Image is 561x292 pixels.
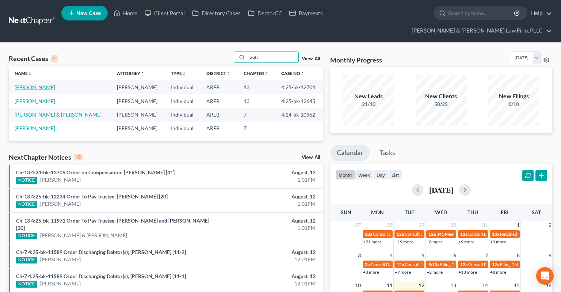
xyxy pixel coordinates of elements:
[201,94,238,108] td: AREB
[141,7,188,20] a: Client Portal
[427,269,443,275] a: +2 more
[490,239,506,244] a: +9 more
[397,231,404,237] span: 12a
[467,209,478,215] span: Thu
[16,193,168,200] a: Ch-13 4:25-bk-12234 Order To Pay Trustee; [PERSON_NAME] [20]
[110,7,141,20] a: Home
[221,280,316,287] div: 12:01PM
[40,200,81,208] a: [PERSON_NAME]
[395,269,411,275] a: +7 more
[15,71,32,76] a: Nameunfold_more
[182,72,186,76] i: unfold_more
[221,176,316,183] div: 1:01PM
[201,80,238,94] td: AREB
[201,108,238,121] td: AREB
[206,71,230,76] a: Districtunfold_more
[275,108,323,121] td: 4:24-bk-10962
[238,94,276,108] td: 13
[481,281,489,290] span: 14
[221,217,316,224] div: August, 12
[238,80,276,94] td: 13
[238,122,276,135] td: 7
[40,176,81,183] a: [PERSON_NAME]
[395,239,413,244] a: +19 more
[16,281,37,288] div: NOTICE
[408,24,552,37] a: [PERSON_NAME] & [PERSON_NAME] Law Firm, PLLC
[9,153,83,162] div: NextChapter Notices
[373,170,388,180] button: day
[275,94,323,108] td: 4:25-bk-12645
[140,72,145,76] i: unfold_more
[341,209,351,215] span: Sun
[15,98,55,104] a: [PERSON_NAME]
[405,231,471,237] span: Consult Date for [PERSON_NAME]
[343,92,394,101] div: New Leads
[527,7,552,20] a: Help
[388,170,402,180] button: list
[221,224,316,232] div: 1:01PM
[389,251,393,260] span: 4
[397,262,404,267] span: 12a
[201,122,238,135] td: AREB
[484,251,489,260] span: 7
[40,280,81,287] a: [PERSON_NAME]
[238,108,276,121] td: 7
[460,262,467,267] span: 12a
[171,71,186,76] a: Typeunfold_more
[275,80,323,94] td: 4:25-bk-12704
[363,269,379,275] a: +3 more
[300,72,305,76] i: unfold_more
[16,217,209,231] a: Ch-13 4:25-bk-11971 Order To Pay Trustee; [PERSON_NAME] and [PERSON_NAME] [20]
[111,94,165,108] td: [PERSON_NAME]
[436,231,551,237] span: 341 Meeting Date for [PERSON_NAME] & [PERSON_NAME]
[15,84,55,90] a: [PERSON_NAME]
[330,145,370,161] a: Calendar
[492,262,499,267] span: 12a
[302,56,320,61] a: View All
[370,262,437,267] span: Consult Date for [PERSON_NAME]
[421,251,425,260] span: 5
[386,221,393,230] span: 28
[490,269,506,275] a: +8 more
[281,71,305,76] a: Case Nounfold_more
[244,71,268,76] a: Chapterunfold_more
[74,154,83,160] div: 10
[460,231,467,237] span: 12a
[450,221,457,230] span: 30
[221,200,316,208] div: 1:01PM
[244,7,286,20] a: DebtorCC
[221,193,316,200] div: August, 12
[76,11,101,16] span: New Case
[450,281,457,290] span: 13
[16,177,37,184] div: NOTICE
[468,231,535,237] span: Consult Date for [PERSON_NAME]
[405,209,414,215] span: Tue
[373,231,439,237] span: Consult Date for [PERSON_NAME]
[302,155,320,160] a: View All
[488,92,539,101] div: New Filings
[226,72,230,76] i: unfold_more
[405,262,492,267] span: Consult Date for [PERSON_NAME], Monkevis
[40,256,81,263] a: [PERSON_NAME]
[458,239,474,244] a: +9 more
[264,72,268,76] i: unfold_more
[28,72,32,76] i: unfold_more
[165,94,201,108] td: Individual
[221,273,316,280] div: August, 12
[386,281,393,290] span: 11
[548,251,552,260] span: 9
[221,249,316,256] div: August, 12
[481,221,489,230] span: 31
[435,209,447,215] span: Wed
[330,56,382,64] h3: Monthly Progress
[111,80,165,94] td: [PERSON_NAME]
[416,92,467,101] div: New Clients
[286,7,327,20] a: Payments
[428,231,436,237] span: 12a
[468,262,535,267] span: Consult Date for [PERSON_NAME]
[532,209,541,215] span: Sat
[488,101,539,108] div: 0/10
[51,55,58,62] div: 4
[15,125,55,131] a: [PERSON_NAME]
[16,169,175,175] a: Ch-13 4:24-bk-12709 Order on Compensation; [PERSON_NAME] [41]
